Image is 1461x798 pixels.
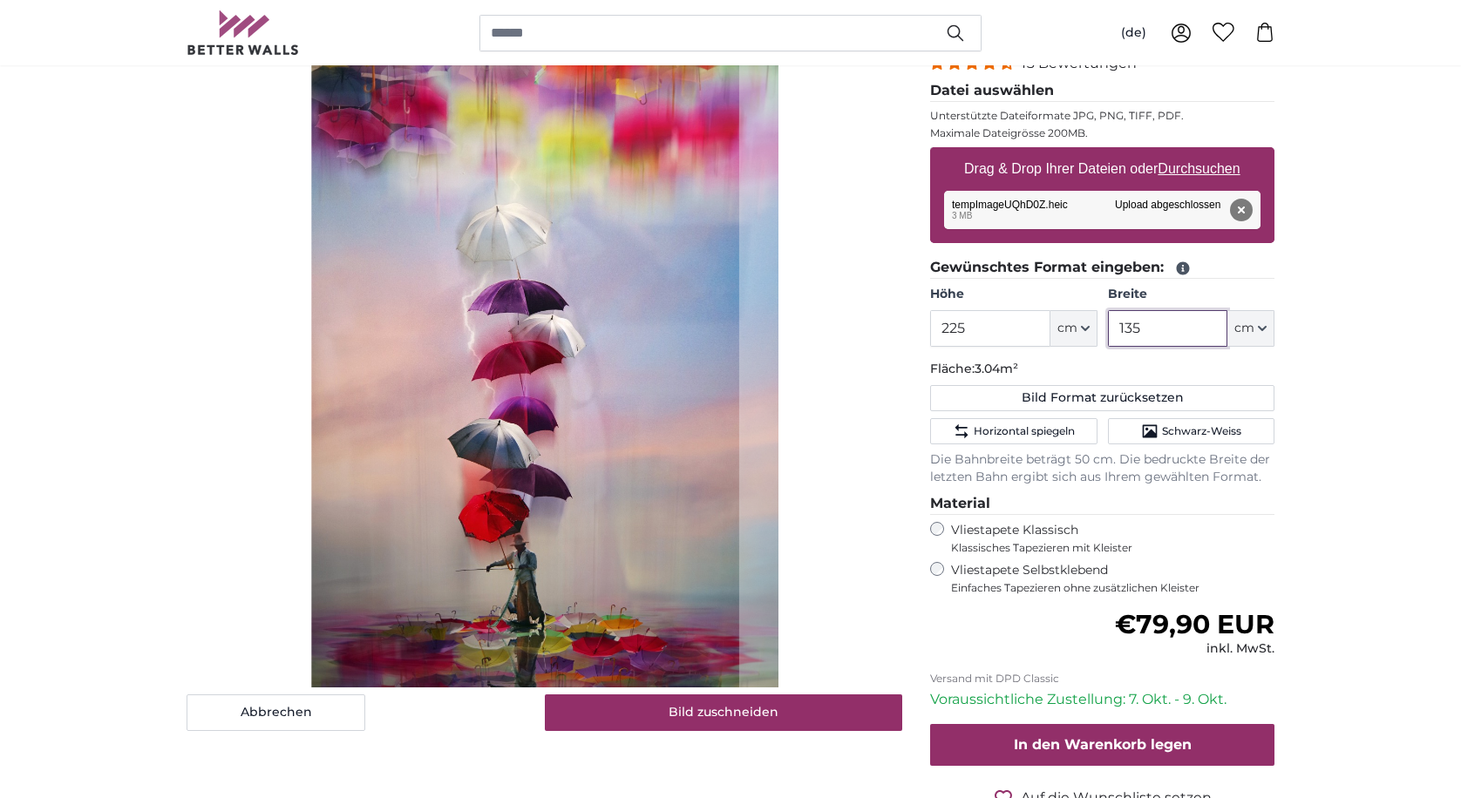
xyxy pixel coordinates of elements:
[930,451,1274,486] p: Die Bahnbreite beträgt 50 cm. Die bedruckte Breite der letzten Bahn ergibt sich aus Ihrem gewählt...
[1159,161,1240,176] u: Durchsuchen
[1227,310,1274,347] button: cm
[951,581,1274,595] span: Einfaches Tapezieren ohne zusätzlichen Kleister
[1050,310,1097,347] button: cm
[930,126,1274,140] p: Maximale Dateigrösse 200MB.
[930,493,1274,515] legend: Material
[545,694,903,731] button: Bild zuschneiden
[951,562,1274,595] label: Vliestapete Selbstklebend
[930,418,1097,444] button: Horizontal spiegeln
[930,689,1274,710] p: Voraussichtliche Zustellung: 7. Okt. - 9. Okt.
[974,424,1075,438] span: Horizontal spiegeln
[957,152,1247,186] label: Drag & Drop Ihrer Dateien oder
[1014,736,1192,753] span: In den Warenkorb legen
[930,286,1097,303] label: Höhe
[930,80,1274,102] legend: Datei auswählen
[930,672,1274,686] p: Versand mit DPD Classic
[1115,640,1274,658] div: inkl. MwSt.
[951,522,1260,555] label: Vliestapete Klassisch
[930,257,1274,279] legend: Gewünschtes Format eingeben:
[187,694,365,731] button: Abbrechen
[1115,608,1274,640] span: €79,90 EUR
[975,361,1018,376] span: 3.04m²
[930,109,1274,123] p: Unterstützte Dateiformate JPG, PNG, TIFF, PDF.
[951,541,1260,555] span: Klassisches Tapezieren mit Kleister
[1107,17,1160,49] button: (de)
[930,385,1274,411] button: Bild Format zurücksetzen
[1108,286,1274,303] label: Breite
[1162,424,1241,438] span: Schwarz-Weiss
[1057,320,1077,337] span: cm
[930,724,1274,766] button: In den Warenkorb legen
[187,10,300,55] img: Betterwalls
[930,361,1274,378] p: Fläche:
[1234,320,1254,337] span: cm
[1108,418,1274,444] button: Schwarz-Weiss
